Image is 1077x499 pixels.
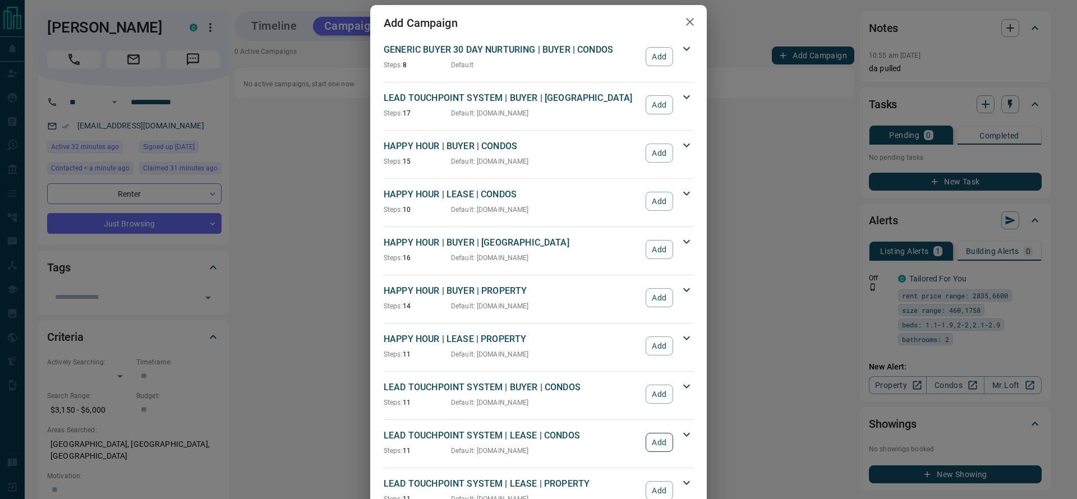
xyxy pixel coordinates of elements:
p: LEAD TOUCHPOINT SYSTEM | BUYER | [GEOGRAPHIC_DATA] [384,91,640,105]
button: Add [646,192,673,211]
p: 11 [384,349,451,359]
div: HAPPY HOUR | BUYER | [GEOGRAPHIC_DATA]Steps:16Default: [DOMAIN_NAME]Add [384,234,693,265]
div: HAPPY HOUR | LEASE | PROPERTYSteps:11Default: [DOMAIN_NAME]Add [384,330,693,362]
p: Default : [DOMAIN_NAME] [451,108,529,118]
div: HAPPY HOUR | BUYER | CONDOSSteps:15Default: [DOMAIN_NAME]Add [384,137,693,169]
p: 14 [384,301,451,311]
button: Add [646,144,673,163]
div: HAPPY HOUR | BUYER | PROPERTYSteps:14Default: [DOMAIN_NAME]Add [384,282,693,313]
p: Default : [DOMAIN_NAME] [451,398,529,408]
span: Steps: [384,350,403,358]
div: HAPPY HOUR | LEASE | CONDOSSteps:10Default: [DOMAIN_NAME]Add [384,186,693,217]
p: LEAD TOUCHPOINT SYSTEM | LEASE | PROPERTY [384,477,640,491]
span: Steps: [384,447,403,455]
p: 16 [384,253,451,263]
p: Default [451,60,473,70]
button: Add [646,47,673,66]
span: Steps: [384,254,403,262]
button: Add [646,288,673,307]
button: Add [646,95,673,114]
p: HAPPY HOUR | BUYER | [GEOGRAPHIC_DATA] [384,236,640,249]
p: Default : [DOMAIN_NAME] [451,253,529,263]
button: Add [646,433,673,452]
p: 15 [384,156,451,167]
p: Default : [DOMAIN_NAME] [451,446,529,456]
p: Default : [DOMAIN_NAME] [451,301,529,311]
p: 17 [384,108,451,118]
p: HAPPY HOUR | LEASE | PROPERTY [384,332,640,346]
span: Steps: [384,302,403,310]
p: 10 [384,205,451,215]
p: HAPPY HOUR | BUYER | CONDOS [384,140,640,153]
span: Steps: [384,109,403,117]
span: Steps: [384,158,403,165]
p: 11 [384,446,451,456]
button: Add [646,336,673,355]
button: Add [646,240,673,259]
span: Steps: [384,399,403,406]
p: LEAD TOUCHPOINT SYSTEM | BUYER | CONDOS [384,381,640,394]
p: 11 [384,398,451,408]
p: HAPPY HOUR | LEASE | CONDOS [384,188,640,201]
p: LEAD TOUCHPOINT SYSTEM | LEASE | CONDOS [384,429,640,442]
button: Add [646,385,673,404]
p: 8 [384,60,451,70]
h2: Add Campaign [370,5,471,41]
span: Steps: [384,61,403,69]
p: HAPPY HOUR | BUYER | PROPERTY [384,284,640,298]
div: LEAD TOUCHPOINT SYSTEM | LEASE | CONDOSSteps:11Default: [DOMAIN_NAME]Add [384,427,693,458]
p: Default : [DOMAIN_NAME] [451,156,529,167]
p: Default : [DOMAIN_NAME] [451,349,529,359]
div: LEAD TOUCHPOINT SYSTEM | BUYER | CONDOSSteps:11Default: [DOMAIN_NAME]Add [384,378,693,410]
div: LEAD TOUCHPOINT SYSTEM | BUYER | [GEOGRAPHIC_DATA]Steps:17Default: [DOMAIN_NAME]Add [384,89,693,121]
p: GENERIC BUYER 30 DAY NURTURING | BUYER | CONDOS [384,43,640,57]
div: GENERIC BUYER 30 DAY NURTURING | BUYER | CONDOSSteps:8DefaultAdd [384,41,693,72]
p: Default : [DOMAIN_NAME] [451,205,529,215]
span: Steps: [384,206,403,214]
